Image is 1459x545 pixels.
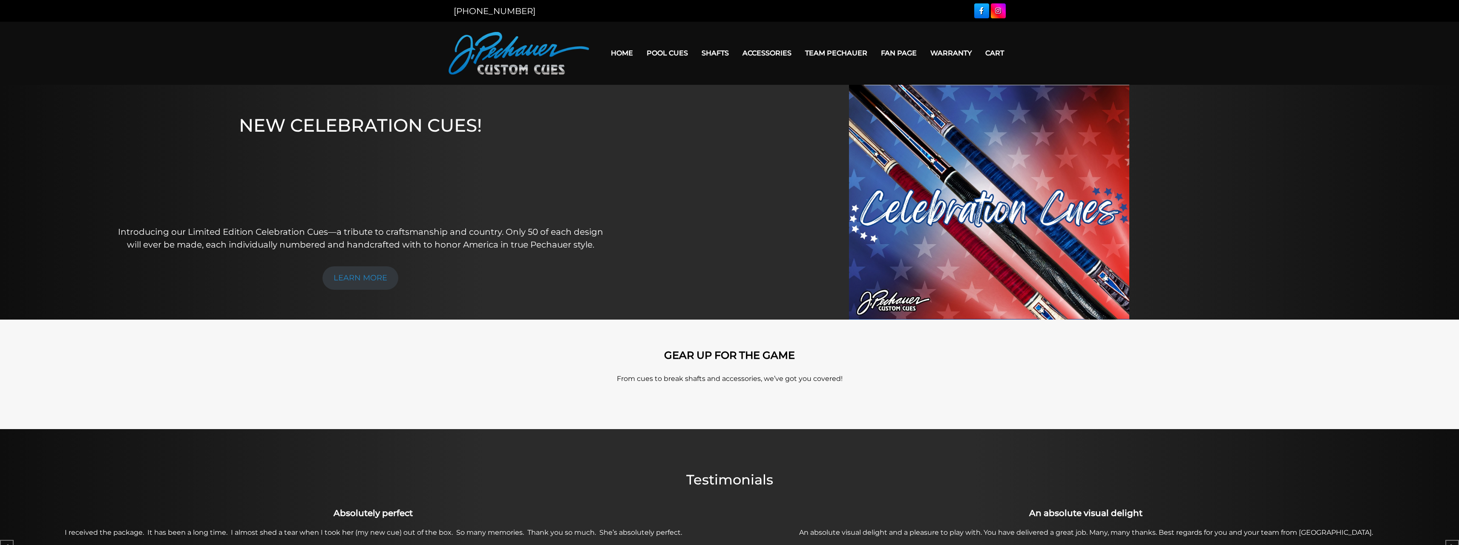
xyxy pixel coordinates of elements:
[794,507,1377,519] h3: An absolute visual delight
[487,374,973,384] p: From cues to break shafts and accessories, we’ve got you covered!
[454,6,535,16] a: [PHONE_NUMBER]
[798,42,874,64] a: Team Pechauer
[114,115,607,214] h1: NEW CELEBRATION CUES!
[604,42,640,64] a: Home
[978,42,1011,64] a: Cart
[736,42,798,64] a: Accessories
[664,349,795,361] strong: GEAR UP FOR THE GAME
[924,42,978,64] a: Warranty
[794,527,1377,538] p: An absolute visual delight and a pleasure to play with. You have delivered a great job. Many, man...
[60,527,686,538] p: I received the package. It has been a long time. I almost shed a tear when I took her (my new cue...
[640,42,695,64] a: Pool Cues
[449,32,589,75] img: Pechauer Custom Cues
[114,225,607,251] p: Introducing our Limited Edition Celebration Cues—a tribute to craftsmanship and country. Only 50 ...
[322,266,398,290] a: LEARN MORE
[874,42,924,64] a: Fan Page
[60,507,686,519] h3: Absolutely perfect
[695,42,736,64] a: Shafts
